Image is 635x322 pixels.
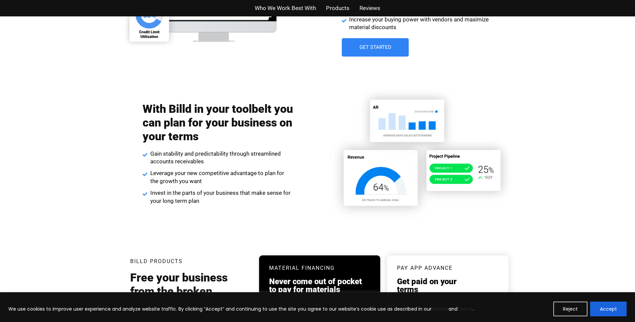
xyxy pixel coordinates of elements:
h3: Never come out of pocket to pay for materials [269,277,370,294]
h3: pay app advance [397,265,498,271]
button: Accept [590,302,627,316]
a: Policies [431,306,449,312]
a: Products [326,3,349,13]
a: Get Started [342,38,409,57]
span: Gain stability and predictability through streamlined accounts receivables [149,150,294,166]
a: Who We Work Best With [255,3,316,13]
p: We use cookies to improve user experience and analyze website traffic. By clicking “Accept” and c... [8,305,474,313]
span: Get Started [359,45,391,50]
span: Increase your buying power with vendors and maximize material discounts [347,16,492,32]
a: Reviews [360,3,380,13]
h3: Get paid on your terms [397,277,498,294]
h2: With Billd in your toolbelt you can plan for your business on your terms [143,102,293,143]
span: Invest in the parts of your business that make sense for your long term plan [149,189,294,205]
span: Leverage your new competitive advantage to plan for the growth you want [149,169,294,185]
h3: Material Financing [269,265,370,271]
button: Reject [553,302,587,316]
h2: Free your business from the broken repayment chain [130,271,249,322]
h3: Billd Products [130,259,183,264]
a: Terms [458,306,473,312]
